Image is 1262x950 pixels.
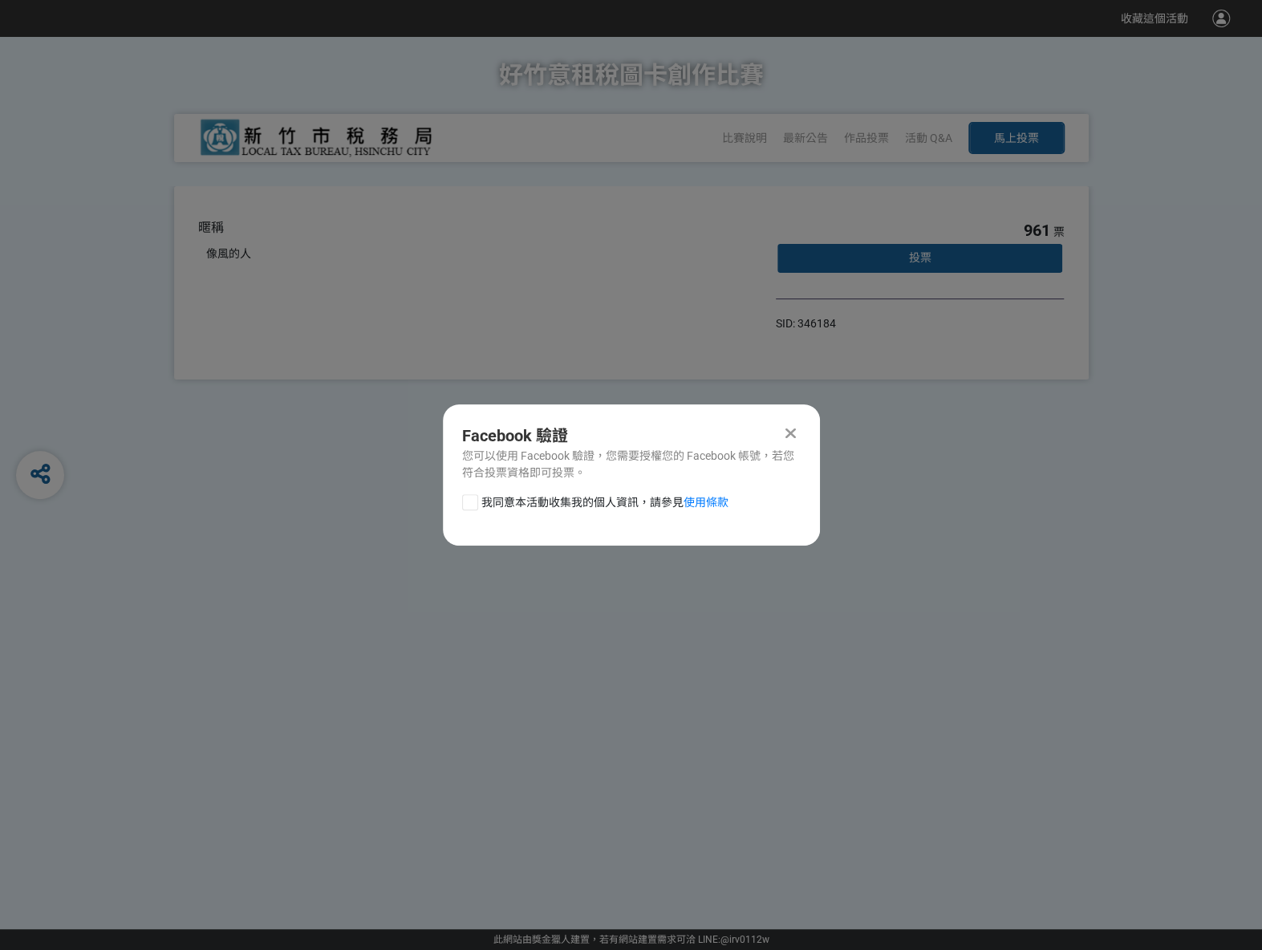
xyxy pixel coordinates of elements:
[481,496,684,509] span: 我同意本活動收集我的個人資訊，請參見
[720,934,769,945] a: @irv0112w
[499,37,764,114] h1: 好竹意租稅圖卡創作比賽
[493,934,676,945] a: 此網站由獎金獵人建置，若有網站建置需求
[722,132,767,144] a: 比賽說明
[905,132,952,144] a: 活動 Q&A
[206,246,744,262] div: 像風的人
[684,496,728,509] a: 使用條款
[1053,225,1064,238] span: 票
[198,220,224,235] span: 暱稱
[844,132,889,144] span: 作品投票
[198,118,439,158] img: 好竹意租稅圖卡創作比賽
[462,424,801,448] div: Facebook 驗證
[493,934,769,945] span: 可洽 LINE:
[776,317,836,330] span: SID: 346184
[462,448,801,481] div: 您可以使用 Facebook 驗證，您需要授權您的 Facebook 帳號，若您符合投票資格即可投票。
[783,132,828,144] a: 最新公告
[968,122,1065,154] button: 馬上投票
[1023,221,1049,240] span: 961
[994,132,1039,144] span: 馬上投票
[908,251,931,264] span: 投票
[1121,12,1188,25] span: 收藏這個活動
